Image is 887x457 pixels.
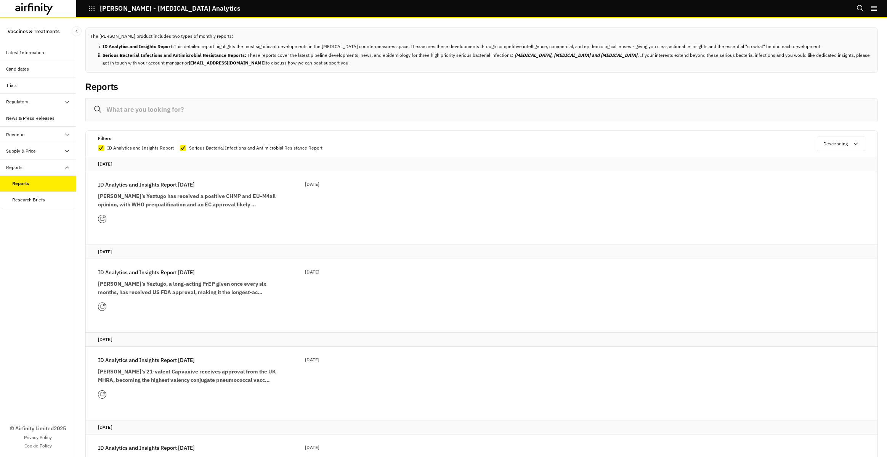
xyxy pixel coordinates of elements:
p: Filters [98,134,111,143]
b: Serious Bacterial Infections and Antimicrobial Resistance Reports: [103,52,247,58]
li: These reports cover the latest pipeline developments, news, and epidemiology for three high prior... [103,51,873,66]
b: [EMAIL_ADDRESS][DOMAIN_NAME] [189,60,266,66]
p: ID Analytics and Insights Report [DATE] [98,444,195,452]
h2: Reports [85,81,118,92]
div: The [PERSON_NAME] product includes two types of monthly reports: [85,27,878,73]
li: This detailed report highlights the most significant developments in the [MEDICAL_DATA] counterme... [103,43,873,50]
p: ID Analytics and Insights Report [DATE] [98,268,195,277]
div: Candidates [6,66,29,72]
input: What are you looking for? [85,98,878,121]
p: [DATE] [305,444,319,451]
button: Close Sidebar [72,26,82,36]
a: Privacy Policy [24,434,52,441]
p: ID Analytics and Insights Report [DATE] [98,356,195,364]
div: Regulatory [6,98,28,105]
strong: [PERSON_NAME]’s Yeztugo, a long-acting PrEP given once every six months, has received US FDA appr... [98,280,266,296]
div: Research Briefs [12,196,45,203]
p: [DATE] [98,160,865,168]
button: [PERSON_NAME] - [MEDICAL_DATA] Analytics [88,2,240,15]
button: Descending [817,137,865,151]
p: ID Analytics and Insights Report [DATE] [98,180,195,189]
div: Reports [12,180,29,187]
div: News & Press Releases [6,115,55,122]
div: Supply & Price [6,148,36,154]
p: Vaccines & Treatments [8,24,59,39]
div: Trials [6,82,17,89]
strong: [PERSON_NAME]’s 21-valent Capvaxive receives approval from the UK MHRA, becoming the highest vale... [98,368,276,383]
div: Latest Information [6,49,44,56]
strong: [PERSON_NAME]’s Yeztugo has received a positive CHMP and EU-M4all opinion, with WHO prequalificat... [98,193,276,208]
p: [DATE] [98,336,865,343]
p: [DATE] [305,268,319,276]
b: [MEDICAL_DATA], [MEDICAL_DATA] and [MEDICAL_DATA]. [515,52,639,58]
a: Cookie Policy [24,443,52,449]
p: [DATE] [98,423,865,431]
b: ID Analytics and Insights Report: [103,43,174,49]
div: Reports [6,164,22,171]
p: [DATE] [98,248,865,256]
p: [DATE] [305,180,319,188]
p: Serious Bacterial Infections and Antimicrobial Resistance Report [189,144,322,152]
div: Revenue [6,131,25,138]
p: © Airfinity Limited 2025 [10,425,66,433]
button: Search [857,2,864,15]
p: [DATE] [305,356,319,364]
p: ID Analytics and Insights Report [107,144,174,152]
p: [PERSON_NAME] - [MEDICAL_DATA] Analytics [100,5,240,12]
